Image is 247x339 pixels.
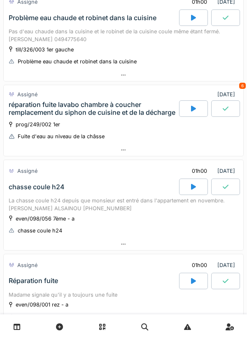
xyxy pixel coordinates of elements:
[17,91,37,98] div: Assigné
[17,167,37,175] div: Assigné
[9,183,65,191] div: chasse coule h24
[9,28,238,43] div: Pas d'eau chaude dans la cuisine et le robinet de la cuisine coule même étant fermé. [PERSON_NAME...
[9,101,177,116] div: réparation fuite lavabo chambre à coucher remplacement du siphon de cuisine et de la décharge
[16,301,68,309] div: even/098/001 rez - a
[18,58,137,65] div: Problème eau chaude et robinet dans la cuisine
[185,258,238,273] div: [DATE]
[9,14,156,22] div: Problème eau chaude et robinet dans la cuisine
[16,215,75,223] div: even/098/056 7ème - a
[18,132,105,140] div: Fuite d'eau au niveau de la châsse
[192,167,207,175] div: 01h00
[17,261,37,269] div: Assigné
[192,261,207,269] div: 01h00
[9,277,58,285] div: Réparation fuite
[18,313,107,320] div: réparation chasse + recherche fuite
[16,46,74,53] div: till/326/003 1er gauche
[9,291,238,299] div: Madame signale qu'il y a toujours une fuite
[239,83,246,89] div: 6
[18,227,62,235] div: chasse coule h24
[16,121,60,128] div: prog/249/002 1er
[9,197,238,212] div: La chasse coule h24 depuis que monsieur est entré dans l'appartement en novembre. [PERSON_NAME] A...
[217,91,238,98] div: [DATE]
[185,163,238,179] div: [DATE]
